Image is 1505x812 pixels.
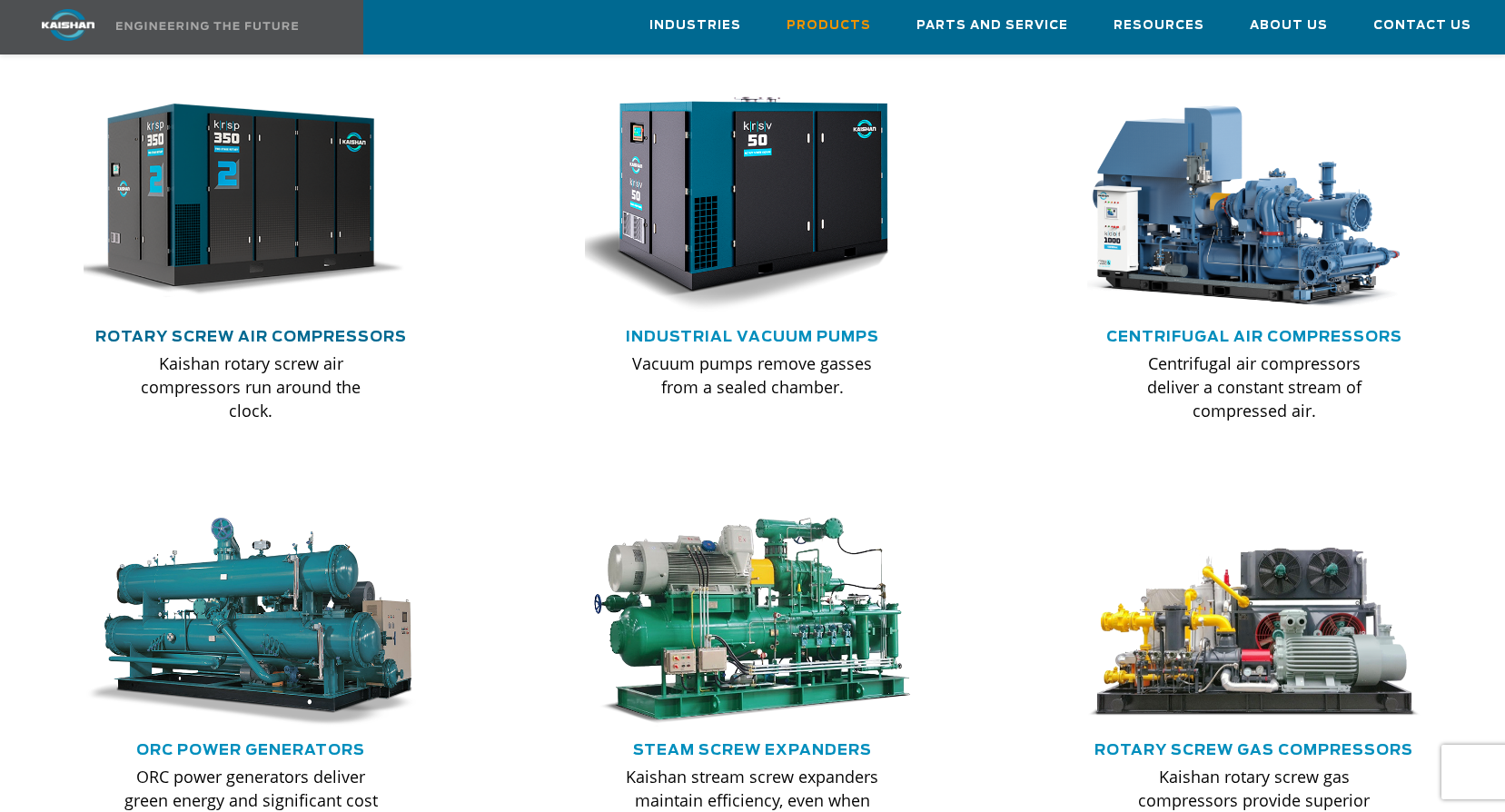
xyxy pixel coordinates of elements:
img: machine [585,518,920,727]
p: Vacuum pumps remove gasses from a sealed chamber. [621,352,883,399]
img: thumb-centrifugal-compressor [1074,88,1409,313]
span: Resources [1114,15,1204,36]
a: Parts and Service [916,1,1068,50]
a: Centrifugal Air Compressors [1106,330,1402,344]
a: Resources [1114,1,1204,50]
p: Kaishan rotary screw air compressors run around the clock. [120,352,381,422]
img: krsp350 [70,88,405,313]
span: Parts and Service [916,15,1068,36]
a: ORC Power Generators [136,743,365,758]
a: Rotary Screw Air Compressors [95,330,407,344]
span: Contact Us [1373,15,1471,36]
span: About Us [1250,15,1328,36]
a: Products [787,1,871,50]
a: Steam Screw Expanders [633,743,872,758]
div: machine [585,518,919,727]
img: krsv50 [571,88,906,313]
img: machine [1087,518,1422,727]
p: Centrifugal air compressors deliver a constant stream of compressed air. [1124,352,1385,422]
div: machine [84,518,418,727]
a: Rotary Screw Gas Compressors [1094,743,1413,758]
span: Products [787,15,871,36]
a: Industrial Vacuum Pumps [626,330,879,344]
a: About Us [1250,1,1328,50]
span: Industries [649,15,741,36]
div: krsv50 [585,88,919,313]
div: krsp350 [84,88,418,313]
a: Industries [649,1,741,50]
div: thumb-centrifugal-compressor [1087,88,1421,313]
a: Contact Us [1373,1,1471,50]
img: Engineering the future [116,22,298,30]
img: machine [84,518,419,727]
div: machine [1087,518,1421,727]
